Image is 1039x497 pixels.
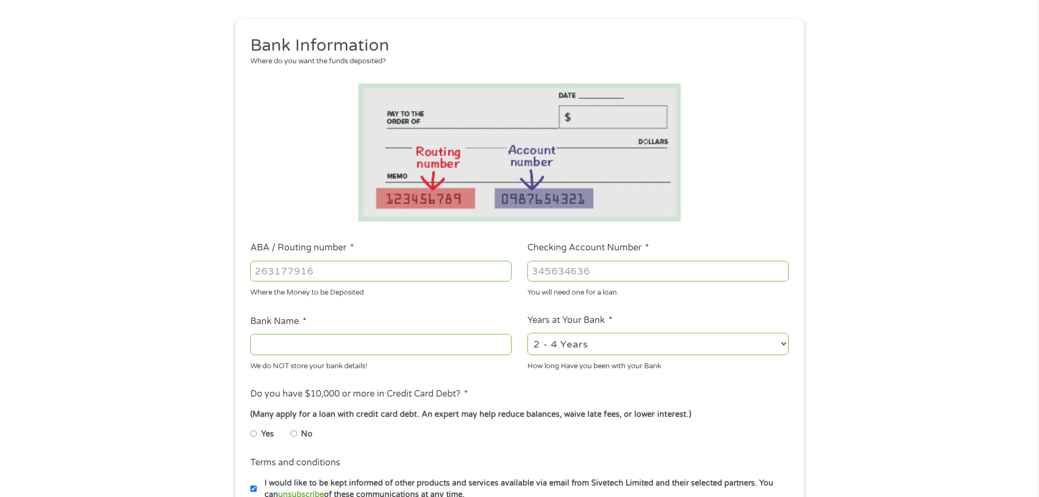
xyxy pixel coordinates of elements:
[250,35,780,57] h2: Bank Information
[250,242,354,254] label: ABA / Routing number
[250,357,512,372] div: We do NOT store your bank details!
[250,56,780,67] div: Where do you want the funds deposited?
[250,457,340,469] label: Terms and conditions
[250,261,512,282] input: 263177916
[250,316,307,327] label: Bank Name
[301,428,313,440] label: No
[261,428,274,440] label: Yes
[358,83,681,221] img: Routing number location
[527,315,612,326] label: Years at Your Bank
[250,388,468,400] label: Do you have $10,000 or more in Credit Card Debt?
[527,242,649,254] label: Checking Account Number
[527,357,789,372] div: How long Have you been with your Bank
[527,284,789,298] div: You will need one for a loan.
[250,409,788,421] div: (Many apply for a loan with credit card debt. An expert may help reduce balances, waive late fees...
[527,261,789,282] input: 345634636
[250,284,512,298] div: Where the Money to be Deposited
